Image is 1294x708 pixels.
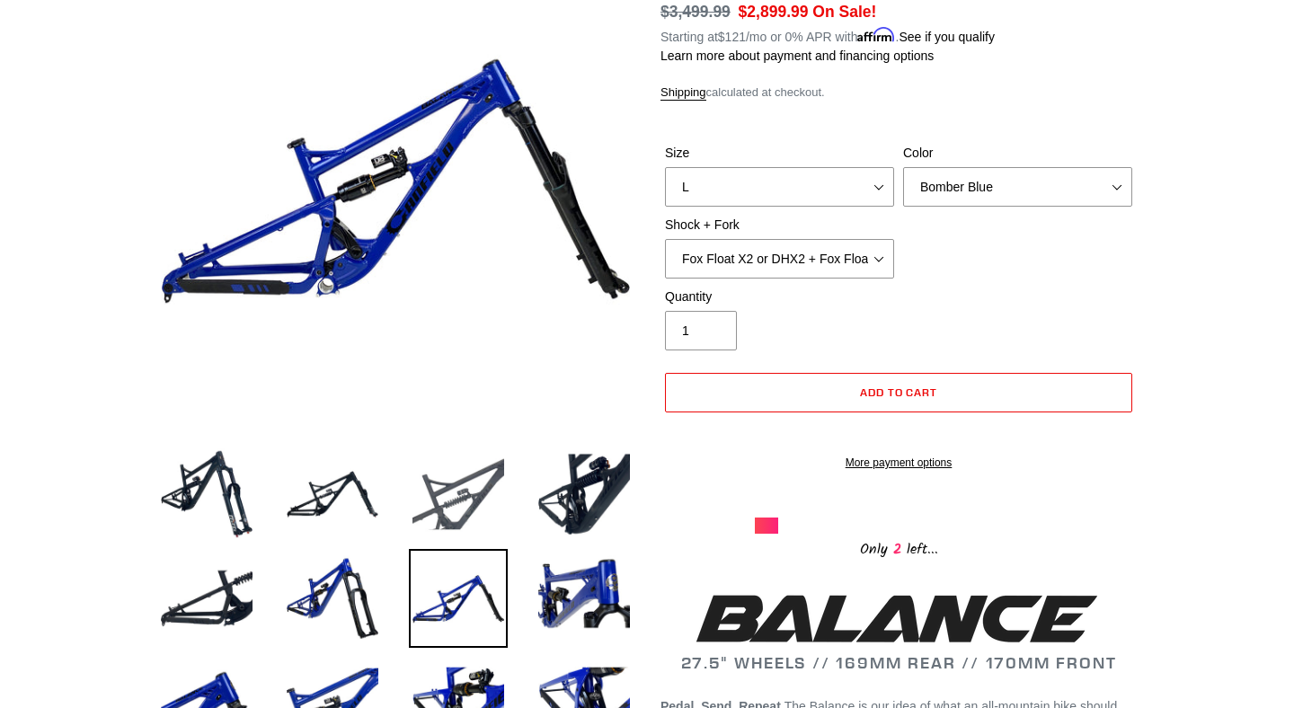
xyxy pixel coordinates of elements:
div: Only left... [755,534,1042,562]
img: Load image into Gallery viewer, BALANCE - Frame, Shock + Fork [535,549,634,648]
img: Load image into Gallery viewer, BALANCE - Frame, Shock + Fork [535,445,634,544]
span: Affirm [857,27,895,42]
a: Shipping [660,85,706,101]
img: Load image into Gallery viewer, BALANCE - Frame, Shock + Fork [157,549,256,648]
img: Load image into Gallery viewer, BALANCE - Frame, Shock + Fork [283,549,382,648]
label: Shock + Fork [665,216,894,235]
h2: 27.5" WHEELS // 169MM REAR // 170MM FRONT [660,589,1137,672]
img: Load image into Gallery viewer, BALANCE - Frame, Shock + Fork [283,445,382,544]
a: Learn more about payment and financing options [660,49,934,63]
img: Load image into Gallery viewer, BALANCE - Frame, Shock + Fork [409,549,508,648]
button: Add to cart [665,373,1132,412]
span: 2 [888,538,907,561]
div: calculated at checkout. [660,84,1137,102]
s: $3,499.99 [660,3,731,21]
span: Add to cart [860,385,938,399]
a: More payment options [665,455,1132,471]
img: Load image into Gallery viewer, BALANCE - Frame, Shock + Fork [409,445,508,544]
p: Starting at /mo or 0% APR with . [660,23,995,47]
span: $2,899.99 [739,3,809,21]
label: Color [903,144,1132,163]
label: Quantity [665,288,894,306]
a: See if you qualify - Learn more about Affirm Financing (opens in modal) [899,30,995,44]
img: Load image into Gallery viewer, BALANCE - Frame, Shock + Fork [157,445,256,544]
label: Size [665,144,894,163]
span: $121 [718,30,746,44]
